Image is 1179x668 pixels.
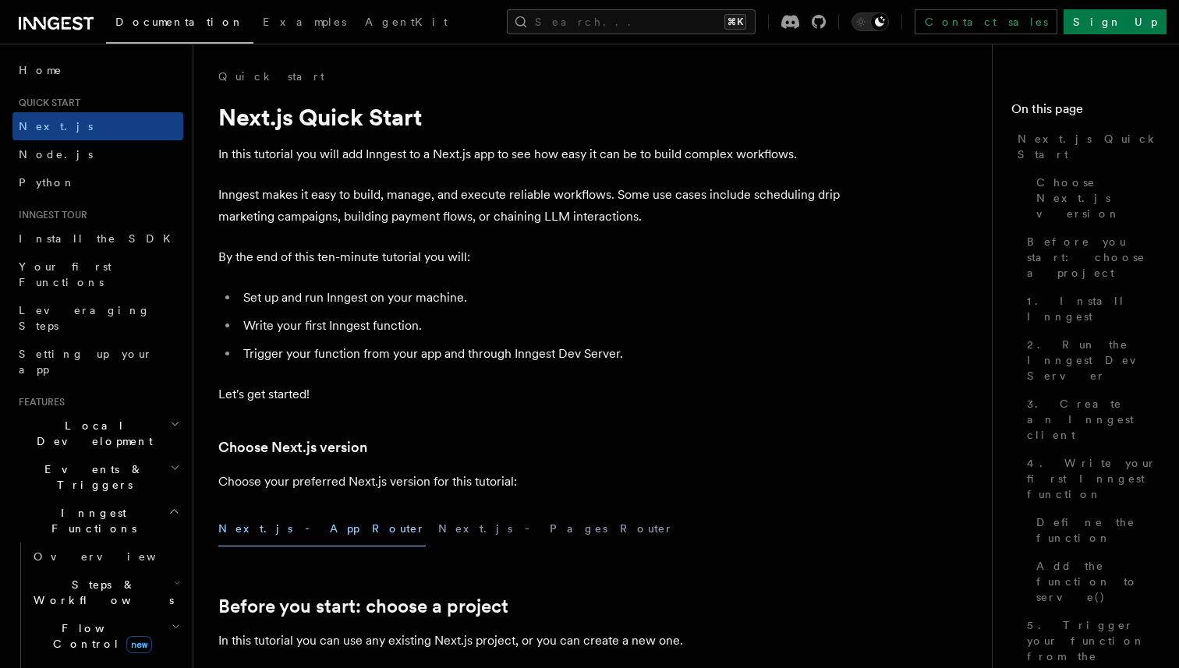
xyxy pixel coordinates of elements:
span: Local Development [12,418,170,449]
a: AgentKit [356,5,457,42]
span: 2. Run the Inngest Dev Server [1027,337,1160,383]
span: Steps & Workflows [27,577,174,608]
a: Before you start: choose a project [218,596,508,617]
a: Add the function to serve() [1030,552,1160,611]
span: Flow Control [27,620,172,652]
a: Before you start: choose a project [1021,228,1160,287]
span: Install the SDK [19,232,180,245]
span: Inngest tour [12,209,87,221]
a: Your first Functions [12,253,183,296]
p: In this tutorial you will add Inngest to a Next.js app to see how easy it can be to build complex... [218,143,842,165]
button: Events & Triggers [12,455,183,499]
span: Your first Functions [19,260,112,288]
span: AgentKit [365,16,448,28]
a: Next.js Quick Start [1011,125,1160,168]
button: Search...⌘K [507,9,756,34]
button: Local Development [12,412,183,455]
a: Define the function [1030,508,1160,552]
span: Define the function [1036,514,1160,546]
a: Leveraging Steps [12,296,183,340]
span: Overview [34,550,194,563]
a: Quick start [218,69,324,84]
a: Home [12,56,183,84]
a: 3. Create an Inngest client [1021,390,1160,449]
span: Home [19,62,62,78]
a: Contact sales [915,9,1057,34]
span: Next.js Quick Start [1018,131,1160,162]
kbd: ⌘K [724,14,746,30]
p: By the end of this ten-minute tutorial you will: [218,246,842,268]
a: Setting up your app [12,340,183,383]
a: Overview [27,543,183,571]
span: Quick start [12,97,80,109]
a: Python [12,168,183,196]
span: Inngest Functions [12,505,168,536]
span: Python [19,176,76,189]
span: Features [12,396,65,408]
button: Flow Controlnew [27,614,183,658]
span: 3. Create an Inngest client [1027,396,1160,443]
button: Steps & Workflows [27,571,183,614]
a: Examples [253,5,356,42]
button: Toggle dark mode [851,12,889,31]
span: Documentation [115,16,244,28]
button: Next.js - Pages Router [438,511,674,546]
span: Events & Triggers [12,461,170,493]
span: Before you start: choose a project [1027,234,1160,281]
button: Inngest Functions [12,499,183,543]
span: new [126,636,152,653]
a: Next.js [12,112,183,140]
span: Add the function to serve() [1036,558,1160,605]
a: Install the SDK [12,224,183,253]
li: Trigger your function from your app and through Inngest Dev Server. [239,343,842,365]
a: Choose Next.js version [218,436,367,458]
span: Node.js [19,148,93,161]
a: 1. Install Inngest [1021,287,1160,330]
a: Sign Up [1064,9,1167,34]
h1: Next.js Quick Start [218,103,842,131]
span: Examples [263,16,346,28]
li: Write your first Inngest function. [239,315,842,337]
span: 1. Install Inngest [1027,293,1160,324]
p: Let's get started! [218,383,842,405]
span: Choose Next.js version [1036,175,1160,221]
a: 4. Write your first Inngest function [1021,449,1160,508]
p: Choose your preferred Next.js version for this tutorial: [218,471,842,493]
a: 2. Run the Inngest Dev Server [1021,330,1160,390]
button: Next.js - App Router [218,511,426,546]
span: Next.js [19,120,93,133]
p: Inngest makes it easy to build, manage, and execute reliable workflows. Some use cases include sc... [218,184,842,228]
a: Choose Next.js version [1030,168,1160,228]
span: Setting up your app [19,348,153,376]
span: 4. Write your first Inngest function [1027,455,1160,502]
p: In this tutorial you can use any existing Next.js project, or you can create a new one. [218,630,842,652]
a: Documentation [106,5,253,44]
a: Node.js [12,140,183,168]
h4: On this page [1011,100,1160,125]
span: Leveraging Steps [19,304,150,332]
li: Set up and run Inngest on your machine. [239,287,842,309]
